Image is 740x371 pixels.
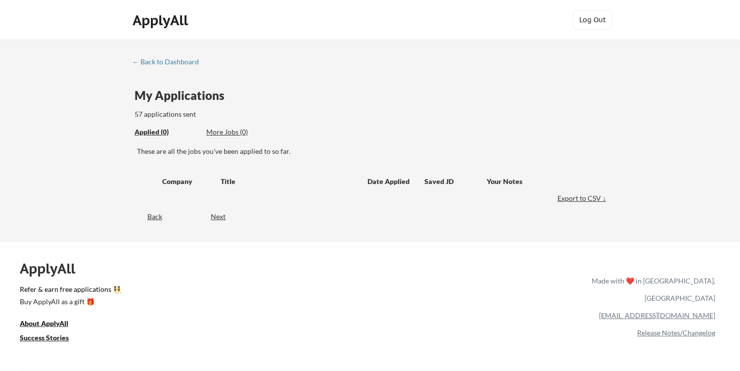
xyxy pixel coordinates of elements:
div: Export to CSV ↓ [557,193,608,203]
div: These are all the jobs you've been applied to so far. [135,127,199,138]
button: Log Out [573,10,612,30]
div: Back [132,212,162,222]
a: Buy ApplyAll as a gift 🎁 [20,296,119,309]
a: Release Notes/Changelog [637,328,715,337]
div: These are all the jobs you've been applied to so far. [137,146,608,156]
div: Title [221,177,358,186]
div: ← Back to Dashboard [132,58,206,65]
div: ApplyAll [133,12,191,29]
a: ← Back to Dashboard [132,58,206,68]
div: Applied (0) [135,127,199,137]
div: Saved JD [424,172,487,190]
div: Next [211,212,237,222]
div: Company [162,177,212,186]
div: Buy ApplyAll as a gift 🎁 [20,298,119,305]
div: 57 applications sent [135,109,326,119]
div: Your Notes [487,177,600,186]
a: Success Stories [20,332,82,345]
div: Made with ❤️ in [GEOGRAPHIC_DATA], [GEOGRAPHIC_DATA] [588,272,715,307]
u: About ApplyAll [20,319,68,327]
a: [EMAIL_ADDRESS][DOMAIN_NAME] [599,311,715,320]
div: These are job applications we think you'd be a good fit for, but couldn't apply you to automatica... [206,127,279,138]
a: Refer & earn free applications 👯‍♀️ [20,286,385,296]
div: Date Applied [368,177,411,186]
div: More Jobs (0) [206,127,279,137]
u: Success Stories [20,333,69,342]
div: My Applications [135,90,232,101]
a: About ApplyAll [20,318,82,330]
div: ApplyAll [20,260,87,277]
